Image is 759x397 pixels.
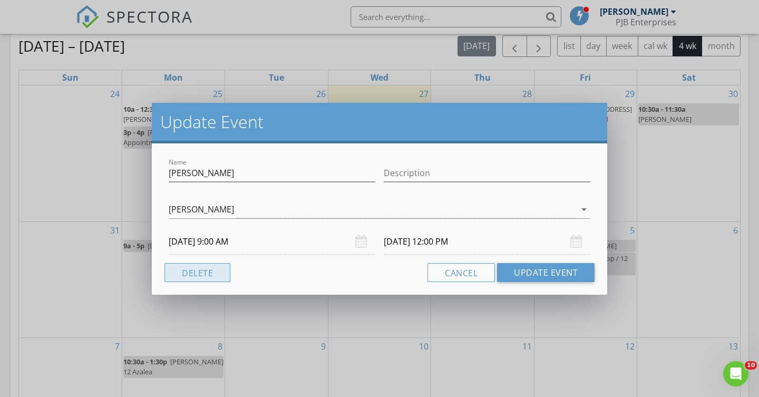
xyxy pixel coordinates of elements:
[169,229,375,255] input: Select date
[723,361,748,386] iframe: Intercom live chat
[164,263,230,282] button: Delete
[427,263,495,282] button: Cancel
[160,111,599,132] h2: Update Event
[384,229,590,255] input: Select date
[578,203,590,216] i: arrow_drop_down
[497,263,595,282] button: Update Event
[169,205,234,214] div: [PERSON_NAME]
[745,361,757,370] span: 10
